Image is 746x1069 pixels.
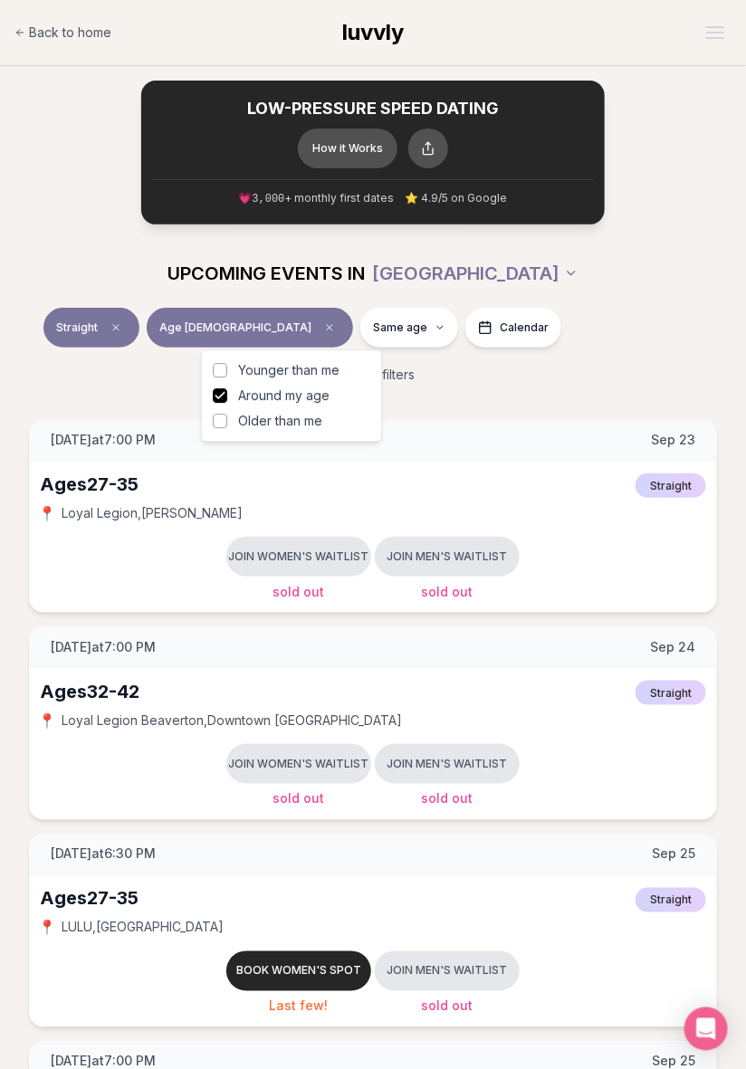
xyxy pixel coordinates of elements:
[51,431,156,449] span: [DATE] at 7:00 PM
[62,711,402,730] span: Loyal Legion Beaverton , Downtown [GEOGRAPHIC_DATA]
[105,317,127,339] span: Clear event type filter
[273,584,325,599] span: Sold Out
[373,320,427,335] span: Same age
[56,320,98,335] span: Straight
[373,253,579,293] button: [GEOGRAPHIC_DATA]
[40,713,54,728] span: 📍
[699,19,732,46] button: Open menu
[213,414,227,428] button: Older than me
[298,129,397,168] button: How it Works
[29,24,111,42] span: Back to home
[319,317,340,339] span: Clear age
[270,998,329,1014] span: Last few!
[406,191,508,205] span: ⭐ 4.9/5 on Google
[147,308,353,348] button: Age [DEMOGRAPHIC_DATA]Clear age
[375,744,520,784] button: Join men's waitlist
[360,308,458,348] button: Same age
[168,261,366,286] span: UPCOMING EVENTS IN
[375,537,520,577] button: Join men's waitlist
[40,506,54,520] span: 📍
[40,679,139,704] div: Ages 32-42
[238,361,340,379] span: Younger than me
[226,951,371,991] button: Book women's spot
[226,744,371,784] button: Join women's waitlist
[40,886,139,912] div: Ages 27-35
[51,638,156,656] span: [DATE] at 7:00 PM
[375,951,520,991] button: Join men's waitlist
[684,1007,728,1051] div: Open Intercom Messenger
[238,387,330,405] span: Around my age
[40,472,139,497] div: Ages 27-35
[500,320,549,335] span: Calendar
[213,388,227,403] button: Around my age
[636,888,706,912] span: Straight
[652,845,695,864] span: Sep 25
[422,791,473,807] span: Sold Out
[159,320,311,335] span: Age [DEMOGRAPHIC_DATA]
[342,18,404,47] a: luvvly
[43,308,139,348] button: StraightClear event type filter
[62,504,243,522] span: Loyal Legion , [PERSON_NAME]
[636,681,706,705] span: Straight
[152,99,594,119] h2: LOW-PRESSURE SPEED DATING
[238,412,322,430] span: Older than me
[62,919,224,937] span: LULU , [GEOGRAPHIC_DATA]
[40,921,54,935] span: 📍
[636,473,706,498] span: Straight
[465,308,561,348] button: Calendar
[651,431,695,449] span: Sep 23
[226,537,371,577] button: Join women's waitlist
[51,845,156,864] span: [DATE] at 6:30 PM
[422,998,473,1014] span: Sold Out
[342,19,404,45] span: luvvly
[273,791,325,807] span: Sold Out
[14,14,111,51] a: Back to home
[238,191,394,206] span: 💗 + monthly first dates
[650,638,695,656] span: Sep 24
[213,363,227,377] button: Younger than me
[422,584,473,599] span: Sold Out
[252,193,284,205] span: 3,000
